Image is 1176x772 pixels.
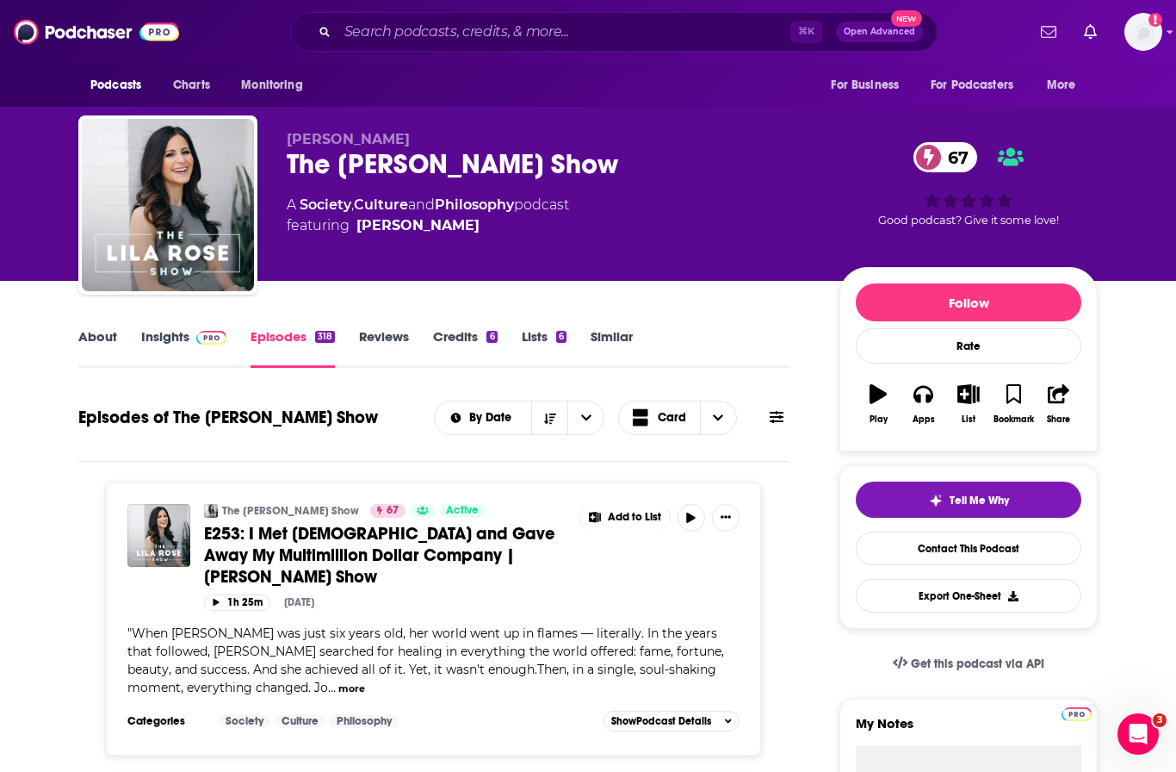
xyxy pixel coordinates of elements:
[1061,705,1092,721] a: Pro website
[856,579,1081,613] button: Export One-Sheet
[14,16,179,48] img: Podchaser - Follow, Share and Rate Podcasts
[856,283,1081,321] button: Follow
[879,643,1058,685] a: Get this podcast via API
[962,414,975,425] div: List
[204,595,270,611] button: 1h 25m
[1077,17,1104,47] a: Show notifications dropdown
[173,73,210,97] span: Charts
[567,402,603,434] button: open menu
[287,131,410,147] span: [PERSON_NAME]
[891,10,922,27] span: New
[950,494,1009,507] span: Tell Me Why
[603,711,740,732] button: ShowPodcast Details
[284,596,314,608] div: [DATE]
[1153,713,1167,727] span: 3
[658,412,686,424] span: Card
[439,504,486,518] a: Active
[162,69,220,102] a: Charts
[856,373,901,435] button: Play
[878,214,1059,227] span: Good podcast? Give it some love!
[931,73,1013,97] span: For Podcasters
[127,504,190,567] img: E253: I Met Jesus and Gave Away My Multimillion Dollar Company | Lila Rose Show
[78,407,378,428] h1: Episodes of The [PERSON_NAME] Show
[435,412,532,424] button: open menu
[819,69,920,102] button: open menu
[591,328,633,368] a: Similar
[287,215,569,236] span: featuring
[790,21,822,43] span: ⌘ K
[929,494,943,507] img: tell me why sparkle
[434,401,605,435] h2: Choose List sort
[330,714,399,728] a: Philosophy
[328,680,336,695] span: ...
[78,328,117,368] a: About
[1148,13,1162,27] svg: Add a profile image
[196,331,226,345] img: Podchaser Pro
[993,414,1034,425] div: Bookmark
[1034,17,1063,47] a: Show notifications dropdown
[839,131,1098,238] div: 67Good podcast? Give it some love!
[219,714,270,728] a: Society
[856,482,1081,518] button: tell me why sparkleTell Me Why
[359,328,409,368] a: Reviews
[351,196,354,213] span: ,
[222,504,359,518] a: The [PERSON_NAME] Show
[580,504,670,532] button: Show More Button
[844,28,915,36] span: Open Advanced
[287,195,569,236] div: A podcast
[608,511,661,524] span: Add to List
[251,328,335,368] a: Episodes318
[290,12,938,52] div: Search podcasts, credits, & more...
[408,196,435,213] span: and
[356,215,480,236] a: Lila Rose
[204,504,218,518] img: The Lila Rose Show
[1037,373,1081,435] button: Share
[856,328,1081,364] div: Rate
[946,373,991,435] button: List
[338,682,365,696] button: more
[446,502,479,520] span: Active
[241,73,302,97] span: Monitoring
[931,142,977,172] span: 67
[82,119,254,291] img: The Lila Rose Show
[522,328,566,368] a: Lists6
[1035,69,1098,102] button: open menu
[712,504,740,532] button: Show More Button
[1117,713,1159,755] iframe: Intercom live chat
[1124,13,1162,51] button: Show profile menu
[78,69,164,102] button: open menu
[315,331,335,343] div: 318
[1061,707,1092,721] img: Podchaser Pro
[831,73,899,97] span: For Business
[337,18,790,46] input: Search podcasts, credits, & more...
[141,328,226,368] a: InsightsPodchaser Pro
[991,373,1036,435] button: Bookmark
[856,532,1081,565] a: Contact This Podcast
[300,196,351,213] a: Society
[204,523,555,588] span: E253: I Met [DEMOGRAPHIC_DATA] and Gave Away My Multimillion Dollar Company | [PERSON_NAME] Show
[618,401,737,435] button: Choose View
[913,142,977,172] a: 67
[856,715,1081,745] label: My Notes
[229,69,325,102] button: open menu
[90,73,141,97] span: Podcasts
[469,412,517,424] span: By Date
[611,715,711,727] span: Show Podcast Details
[127,626,724,695] span: When [PERSON_NAME] was just six years old, her world went up in flames — literally. In the years ...
[370,504,405,518] a: 67
[204,523,567,588] a: E253: I Met [DEMOGRAPHIC_DATA] and Gave Away My Multimillion Dollar Company | [PERSON_NAME] Show
[486,331,497,343] div: 6
[127,626,724,695] span: "
[1047,414,1070,425] div: Share
[531,402,567,434] button: Sort Direction
[1047,73,1076,97] span: More
[901,373,945,435] button: Apps
[1124,13,1162,51] img: User Profile
[435,196,514,213] a: Philosophy
[870,414,888,425] div: Play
